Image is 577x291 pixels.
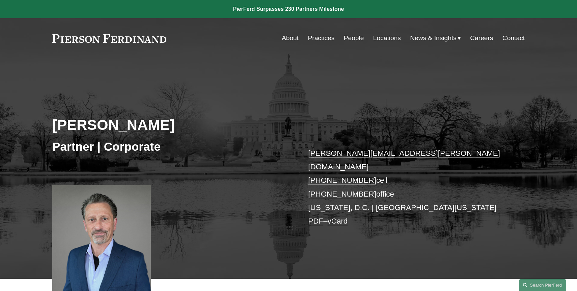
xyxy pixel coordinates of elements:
[328,217,348,225] a: vCard
[308,32,334,45] a: Practices
[308,149,500,171] a: [PERSON_NAME][EMAIL_ADDRESS][PERSON_NAME][DOMAIN_NAME]
[52,139,288,154] h3: Partner | Corporate
[470,32,493,45] a: Careers
[410,32,457,44] span: News & Insights
[308,217,323,225] a: PDF
[308,190,376,198] a: [PHONE_NUMBER]
[282,32,299,45] a: About
[502,32,525,45] a: Contact
[519,279,566,291] a: Search this site
[308,147,505,228] p: cell office [US_STATE], D.C. | [GEOGRAPHIC_DATA][US_STATE] –
[344,32,364,45] a: People
[52,116,288,134] h2: [PERSON_NAME]
[308,176,376,184] a: [PHONE_NUMBER]
[373,32,401,45] a: Locations
[410,32,461,45] a: folder dropdown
